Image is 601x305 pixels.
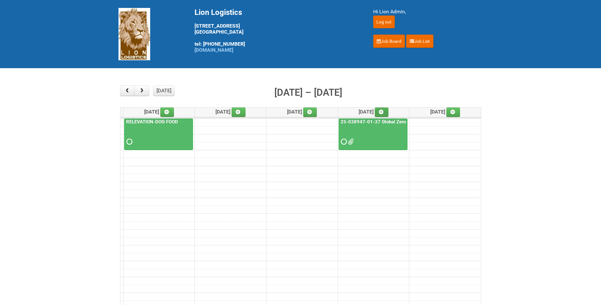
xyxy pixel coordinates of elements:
[373,35,405,48] a: Job Board
[195,8,242,17] span: Lion Logistics
[195,8,357,53] div: [STREET_ADDRESS] [GEOGRAPHIC_DATA] tel: [PHONE_NUMBER]
[274,85,342,100] h2: [DATE] – [DATE]
[348,140,352,144] span: 25-038947-01-37 Global Zero Sugar Tea Test - JNF.DOC 25-038947-01-37 Global Zero Suger Tea Test -...
[118,31,150,37] a: Lion Logistics
[339,119,440,125] a: 25-038947-01-37 Global Zero Sugar Tea Test
[303,107,317,117] a: Add an event
[118,8,150,60] img: Lion Logistics
[215,109,246,115] span: [DATE]
[126,140,131,144] span: Requested
[232,107,246,117] a: Add an event
[287,109,317,115] span: [DATE]
[153,85,175,96] button: [DATE]
[125,119,179,125] a: RELEVATION-DOG FOOD
[430,109,460,115] span: [DATE]
[341,140,345,144] span: Requested
[160,107,174,117] a: Add an event
[339,119,407,150] a: 25-038947-01-37 Global Zero Sugar Tea Test
[144,109,174,115] span: [DATE]
[406,35,433,48] a: Job List
[359,109,389,115] span: [DATE]
[375,107,389,117] a: Add an event
[446,107,460,117] a: Add an event
[373,16,395,28] input: Log out
[124,119,193,150] a: RELEVATION-DOG FOOD
[195,47,233,53] a: [DOMAIN_NAME]
[373,8,483,16] div: Hi Lion Admin,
